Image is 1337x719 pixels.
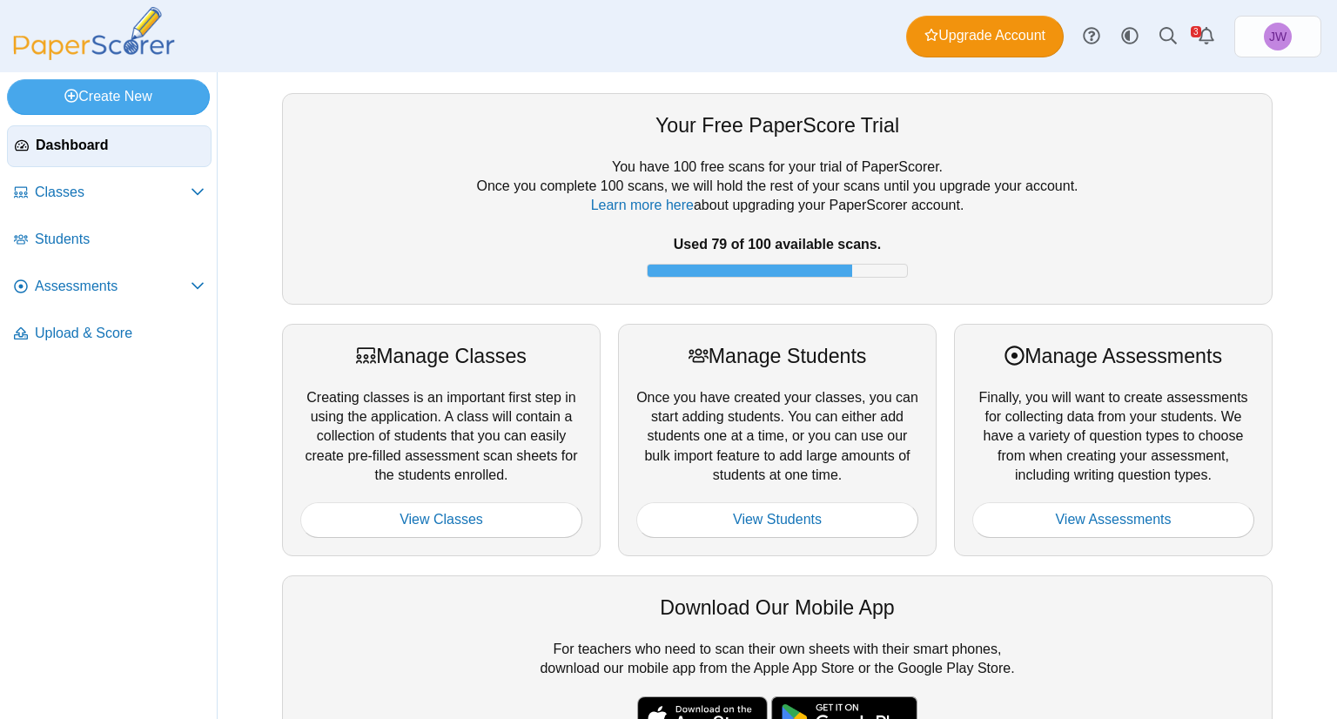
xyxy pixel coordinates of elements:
[7,313,212,355] a: Upload & Score
[972,342,1254,370] div: Manage Assessments
[35,183,191,202] span: Classes
[674,237,881,252] b: Used 79 of 100 available scans.
[282,324,601,556] div: Creating classes is an important first step in using the application. A class will contain a coll...
[35,277,191,296] span: Assessments
[1234,16,1321,57] a: Joshua Williams
[300,594,1254,622] div: Download Our Mobile App
[7,172,212,214] a: Classes
[7,219,212,261] a: Students
[7,266,212,308] a: Assessments
[972,502,1254,537] a: View Assessments
[36,136,204,155] span: Dashboard
[7,79,210,114] a: Create New
[618,324,937,556] div: Once you have created your classes, you can start adding students. You can either add students on...
[300,342,582,370] div: Manage Classes
[924,26,1045,45] span: Upgrade Account
[1187,17,1226,56] a: Alerts
[1264,23,1292,50] span: Joshua Williams
[300,111,1254,139] div: Your Free PaperScore Trial
[7,7,181,60] img: PaperScorer
[636,502,918,537] a: View Students
[954,324,1273,556] div: Finally, you will want to create assessments for collecting data from your students. We have a va...
[300,502,582,537] a: View Classes
[636,342,918,370] div: Manage Students
[35,324,205,343] span: Upload & Score
[7,125,212,167] a: Dashboard
[1269,30,1287,43] span: Joshua Williams
[35,230,205,249] span: Students
[7,48,181,63] a: PaperScorer
[300,158,1254,286] div: You have 100 free scans for your trial of PaperScorer. Once you complete 100 scans, we will hold ...
[591,198,694,212] a: Learn more here
[906,16,1064,57] a: Upgrade Account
